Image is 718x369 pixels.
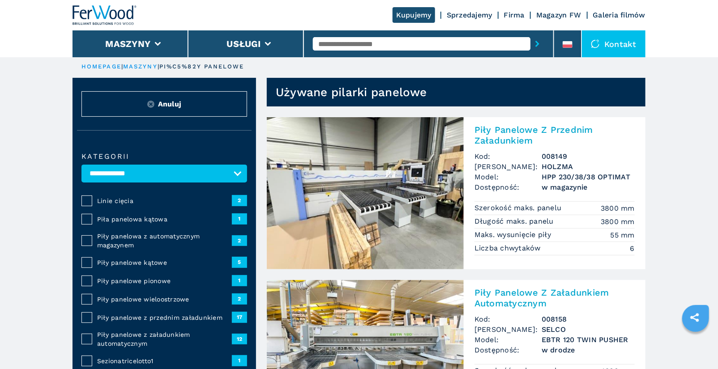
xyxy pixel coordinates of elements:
[232,235,247,246] span: 2
[542,335,635,345] h3: EBTR 120 TWIN PUSHER
[232,213,247,224] span: 1
[97,330,232,348] span: Piły panelowe z załadunkiem automatycznym
[81,63,121,70] a: HOMEPAGE
[474,324,542,335] span: [PERSON_NAME]:
[542,314,635,324] h3: 008158
[474,243,543,253] p: Liczba chwytaków
[593,11,646,19] a: Galeria filmów
[232,195,247,206] span: 2
[542,161,635,172] h3: HOLZMA
[147,101,154,108] img: Reset
[97,276,232,285] span: Piły panelowe pionowe
[267,117,464,269] img: Piły Panelowe Z Przednim Załadunkiem HOLZMA HPP 230/38/38 OPTIMAT
[474,314,542,324] span: Kod:
[158,63,159,70] span: |
[276,85,427,99] h1: Używane pilarki panelowe
[684,306,706,329] a: sharethis
[474,216,556,226] p: Długość maks. panelu
[73,5,137,25] img: Ferwood
[601,216,635,227] em: 3800 mm
[121,63,123,70] span: |
[474,172,542,182] span: Model:
[97,232,232,250] span: Piły panelowa z automatycznym magazynem
[474,230,554,240] p: Maks. wysunięcie piły
[542,172,635,182] h3: HPP 230/38/38 OPTIMAT
[504,11,525,19] a: Firma
[232,257,247,267] span: 5
[536,11,581,19] a: Magazyn FW
[474,124,635,146] h2: Piły Panelowe Z Przednim Załadunkiem
[232,334,247,344] span: 12
[81,153,247,160] label: kategorii
[474,182,542,192] span: Dostępność:
[232,312,247,322] span: 17
[447,11,492,19] a: Sprzedajemy
[611,230,635,240] em: 55 mm
[474,335,542,345] span: Model:
[542,345,635,355] span: w drodze
[232,355,247,366] span: 1
[97,313,232,322] span: Piły panelowe z przednim załadunkiem
[232,275,247,286] span: 1
[97,196,232,205] span: Linie cięcia
[680,329,711,362] iframe: Chat
[97,356,232,365] span: Sezionatricelotto1
[232,293,247,304] span: 2
[97,258,232,267] span: Piły panelowe kątowe
[97,295,232,304] span: Piły panelowe wieloostrzowe
[601,203,635,213] em: 3800 mm
[158,99,182,109] span: Anuluj
[123,63,158,70] a: maszyny
[474,287,635,309] h2: Piły Panelowe Z Załadunkiem Automatycznym
[474,161,542,172] span: [PERSON_NAME]:
[630,243,635,254] em: 6
[591,39,600,48] img: Kontakt
[105,38,150,49] button: Maszyny
[474,151,542,161] span: Kod:
[474,203,564,213] p: Szerokość maks. panelu
[542,324,635,335] h3: SELCO
[530,34,544,54] button: submit-button
[81,91,247,117] button: ResetAnuluj
[474,345,542,355] span: Dostępność:
[227,38,261,49] button: Usługi
[542,151,635,161] h3: 008149
[582,30,645,57] div: Kontakt
[97,215,232,224] span: Piła panelowa kątowa
[267,117,645,269] a: Piły Panelowe Z Przednim Załadunkiem HOLZMA HPP 230/38/38 OPTIMATPiły Panelowe Z Przednim Załadun...
[159,63,244,71] p: pi%C5%82y panelowe
[542,182,635,192] span: w magazynie
[393,7,435,23] a: Kupujemy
